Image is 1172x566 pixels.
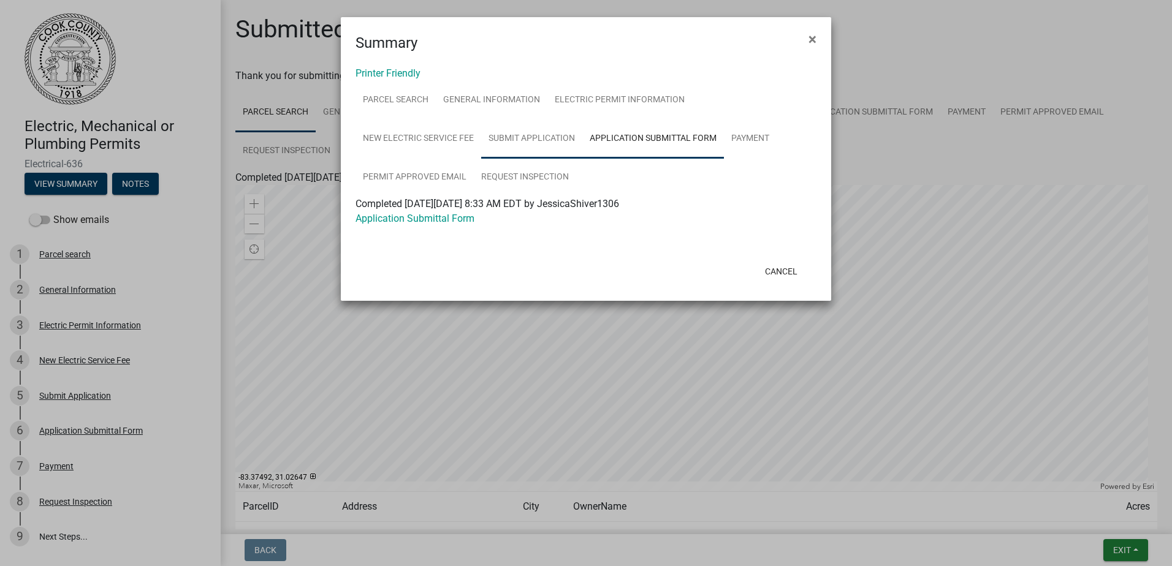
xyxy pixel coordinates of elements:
a: Permit Approved Email [356,158,474,197]
a: New Electric Service Fee [356,119,481,159]
span: × [809,31,816,48]
a: Application Submittal Form [356,213,474,224]
button: Cancel [755,260,807,282]
a: General Information [436,81,547,120]
span: Completed [DATE][DATE] 8:33 AM EDT by JessicaShiver1306 [356,198,619,209]
h4: Summary [356,32,417,54]
a: Electric Permit Information [547,81,692,120]
a: Printer Friendly [356,67,420,79]
a: Payment [724,119,777,159]
a: Parcel search [356,81,436,120]
button: Close [799,22,826,56]
a: Request Inspection [474,158,576,197]
a: Submit Application [481,119,582,159]
a: Application Submittal Form [582,119,724,159]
